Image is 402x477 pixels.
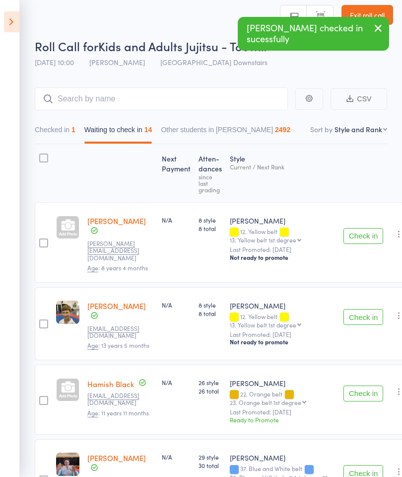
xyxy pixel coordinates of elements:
[35,57,74,67] span: [DATE] 10:00
[199,216,222,224] span: 8 style
[230,246,335,253] small: Last Promoted: [DATE]
[230,338,335,346] div: Not ready to promote
[199,224,222,233] span: 8 total
[230,415,335,424] div: Ready to Promote
[199,173,222,193] div: since last grading
[226,149,339,198] div: Style
[162,216,191,224] div: N/A
[56,301,79,324] img: image1729065917.png
[275,126,290,134] div: 2492
[230,228,335,243] div: 12. Yellow belt
[230,301,335,311] div: [PERSON_NAME]
[87,453,146,463] a: [PERSON_NAME]
[161,121,290,144] button: Other students in [PERSON_NAME]2492
[230,391,335,405] div: 22. Orange belt
[230,331,335,338] small: Last Promoted: [DATE]
[343,386,383,401] button: Check in
[87,240,152,261] small: Mitzi.merukh@gmail.com
[230,399,301,405] div: 23. Orange belt 1st degree
[341,5,393,25] a: Exit roll call
[162,301,191,309] div: N/A
[87,379,134,389] a: Hamish Black
[199,378,222,387] span: 26 style
[35,87,288,110] input: Search by name
[230,313,335,328] div: 12. Yellow belt
[87,216,146,226] a: [PERSON_NAME]
[87,392,152,406] small: jblack@jbflma.com.au
[199,301,222,309] span: 8 style
[35,121,75,144] button: Checked in1
[230,321,296,328] div: 13. Yellow belt 1st degree
[89,57,145,67] span: [PERSON_NAME]
[230,163,335,170] div: Current / Next Rank
[230,453,335,463] div: [PERSON_NAME]
[343,309,383,325] button: Check in
[144,126,152,134] div: 14
[199,387,222,395] span: 26 total
[84,121,152,144] button: Waiting to check in14
[230,216,335,226] div: [PERSON_NAME]
[56,453,79,476] img: image1602661560.png
[71,126,75,134] div: 1
[238,17,389,51] div: [PERSON_NAME] checked in sucessfully
[199,461,222,470] span: 30 total
[335,124,382,134] div: Style and Rank
[343,228,383,244] button: Check in
[230,253,335,261] div: Not ready to promote
[162,453,191,461] div: N/A
[230,237,296,243] div: 13. Yellow belt 1st degree
[230,408,335,415] small: Last Promoted: [DATE]
[230,378,335,388] div: [PERSON_NAME]
[98,38,267,54] span: Kids and Adults Jujitsu - Toow…
[195,149,226,198] div: Atten­dances
[158,149,195,198] div: Next Payment
[35,38,98,54] span: Roll Call for
[87,325,152,339] small: acstanley76@gmail.com
[199,453,222,461] span: 29 style
[160,57,268,67] span: [GEOGRAPHIC_DATA] Downstairs
[87,341,149,350] span: : 13 years 5 months
[162,378,191,387] div: N/A
[87,301,146,311] a: [PERSON_NAME]
[87,263,148,272] span: : 8 years 4 months
[87,408,149,417] span: : 11 years 11 months
[199,309,222,318] span: 8 total
[331,88,387,110] button: CSV
[310,124,333,134] label: Sort by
